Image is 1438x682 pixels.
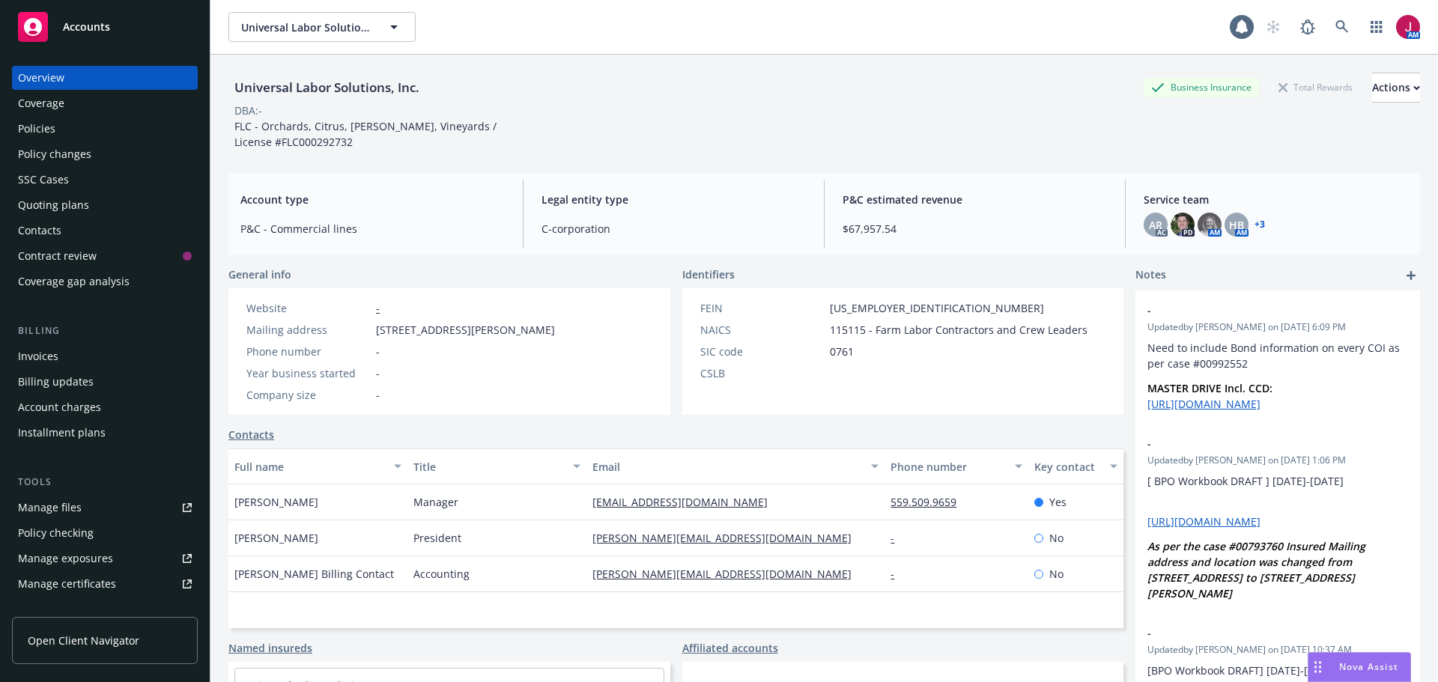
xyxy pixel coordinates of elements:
[586,448,885,484] button: Email
[234,459,385,475] div: Full name
[1049,566,1064,582] span: No
[830,300,1044,316] span: [US_EMPLOYER_IDENTIFICATION_NUMBER]
[413,459,564,475] div: Title
[592,531,864,545] a: [PERSON_NAME][EMAIL_ADDRESS][DOMAIN_NAME]
[413,566,470,582] span: Accounting
[18,370,94,394] div: Billing updates
[228,267,291,282] span: General info
[1327,12,1357,42] a: Search
[12,395,198,419] a: Account charges
[12,91,198,115] a: Coverage
[18,66,64,90] div: Overview
[830,322,1087,338] span: 115115 - Farm Labor Contractors and Crew Leaders
[541,192,806,207] span: Legal entity type
[240,192,505,207] span: Account type
[12,521,198,545] a: Policy checking
[1147,436,1369,451] span: -
[1293,12,1323,42] a: Report a Bug
[1308,652,1411,682] button: Nova Assist
[830,344,854,359] span: 0761
[28,633,139,648] span: Open Client Navigator
[891,459,1005,475] div: Phone number
[18,572,116,596] div: Manage certificates
[12,572,198,596] a: Manage certificates
[234,103,262,118] div: DBA: -
[228,78,425,97] div: Universal Labor Solutions, Inc.
[18,142,91,166] div: Policy changes
[843,192,1107,207] span: P&C estimated revenue
[18,244,97,268] div: Contract review
[18,219,61,243] div: Contacts
[1147,625,1369,641] span: -
[246,300,370,316] div: Website
[246,322,370,338] div: Mailing address
[1135,424,1420,613] div: -Updatedby [PERSON_NAME] on [DATE] 1:06 PM[ BPO Workbook DRAFT ] [DATE]-[DATE] [URL][DOMAIN_NAME]...
[1147,381,1272,395] strong: MASTER DRIVE Incl. CCD:
[891,531,906,545] a: -
[1147,514,1260,529] a: [URL][DOMAIN_NAME]
[1372,73,1420,103] button: Actions
[18,344,58,368] div: Invoices
[1147,340,1408,371] p: Need to include Bond information on every COI as per case #00992552
[885,448,1028,484] button: Phone number
[12,117,198,141] a: Policies
[1028,448,1123,484] button: Key contact
[592,567,864,581] a: [PERSON_NAME][EMAIL_ADDRESS][DOMAIN_NAME]
[1049,530,1064,546] span: No
[12,496,198,520] a: Manage files
[413,494,458,510] span: Manager
[18,168,69,192] div: SSC Cases
[376,301,380,315] a: -
[1147,663,1408,678] p: [BPO Workbook DRAFT] [DATE]-[DATE]
[1258,12,1288,42] a: Start snowing
[1372,73,1420,102] div: Actions
[407,448,586,484] button: Title
[12,244,198,268] a: Contract review
[12,546,198,570] a: Manage exposures
[12,66,198,90] a: Overview
[63,21,110,33] span: Accounts
[12,421,198,445] a: Installment plans
[234,119,500,149] span: FLC - Orchards, Citrus, [PERSON_NAME], Vineyards / License #FLC000292732
[240,221,505,237] span: P&C - Commercial lines
[18,521,94,545] div: Policy checking
[413,530,461,546] span: President
[1147,302,1369,318] span: -
[1147,320,1408,334] span: Updated by [PERSON_NAME] on [DATE] 6:09 PM
[12,323,198,338] div: Billing
[1362,12,1392,42] a: Switch app
[682,640,778,656] a: Affiliated accounts
[376,322,555,338] span: [STREET_ADDRESS][PERSON_NAME]
[228,427,274,442] a: Contacts
[18,193,89,217] div: Quoting plans
[891,495,968,509] a: 559.509.9659
[18,597,94,621] div: Manage claims
[700,344,824,359] div: SIC code
[241,19,371,35] span: Universal Labor Solutions, Inc.
[1402,267,1420,284] a: add
[246,387,370,403] div: Company size
[1147,539,1368,600] em: As per the case #00793760 Insured Mailing address and location was changed from [STREET_ADDRESS] ...
[376,344,380,359] span: -
[12,193,198,217] a: Quoting plans
[12,475,198,490] div: Tools
[1147,397,1260,411] a: [URL][DOMAIN_NAME]
[1229,217,1244,233] span: HB
[1308,653,1327,681] div: Drag to move
[234,494,318,510] span: [PERSON_NAME]
[1049,494,1067,510] span: Yes
[234,530,318,546] span: [PERSON_NAME]
[1144,192,1408,207] span: Service team
[1135,290,1420,424] div: -Updatedby [PERSON_NAME] on [DATE] 6:09 PMNeed to include Bond information on every COI as per ca...
[12,6,198,48] a: Accounts
[228,640,312,656] a: Named insureds
[1147,454,1408,467] span: Updated by [PERSON_NAME] on [DATE] 1:06 PM
[12,370,198,394] a: Billing updates
[18,496,82,520] div: Manage files
[18,421,106,445] div: Installment plans
[1271,78,1360,97] div: Total Rewards
[376,387,380,403] span: -
[891,567,906,581] a: -
[541,221,806,237] span: C-corporation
